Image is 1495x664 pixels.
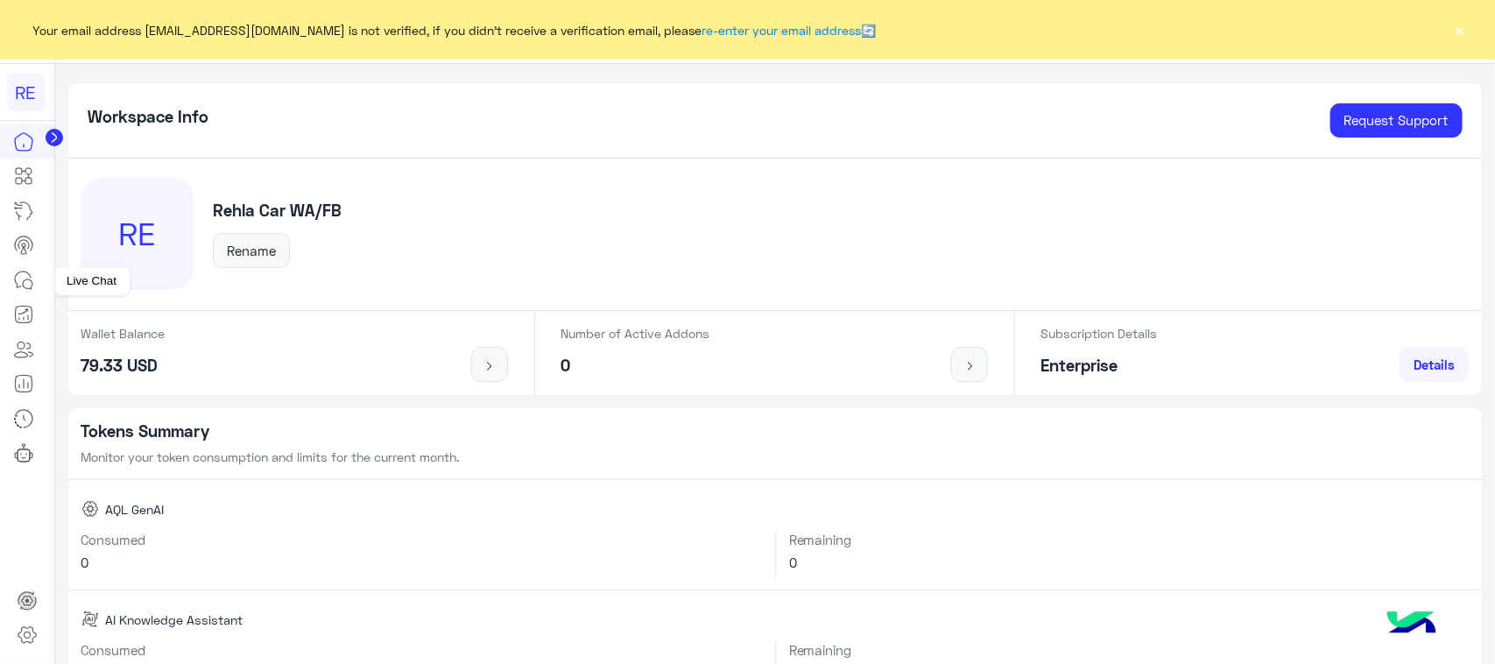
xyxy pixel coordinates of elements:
[88,107,208,127] h5: Workspace Info
[81,324,166,343] p: Wallet Balance
[1400,347,1469,382] a: Details
[1330,103,1463,138] a: Request Support
[33,21,877,39] span: Your email address [EMAIL_ADDRESS][DOMAIN_NAME] is not verified, if you didn't receive a verifica...
[1381,594,1442,655] img: hulul-logo.png
[702,23,862,38] a: re-enter your email address
[81,555,762,570] h6: 0
[81,178,194,290] div: RE
[213,233,290,268] button: Rename
[81,448,1470,466] p: Monitor your token consumption and limits for the current month.
[1041,324,1158,343] p: Subscription Details
[7,74,45,111] div: RE
[81,421,1470,441] h5: Tokens Summary
[81,642,762,658] h6: Consumed
[1414,357,1455,372] span: Details
[81,611,99,628] img: AI Knowledge Assistant
[213,201,342,221] h5: Rehla Car WA/FB
[81,532,762,547] h6: Consumed
[959,359,981,373] img: icon
[789,532,1469,547] h6: Remaining
[105,500,164,519] span: AQL GenAI
[561,356,710,376] h5: 0
[81,356,166,376] h5: 79.33 USD
[1451,21,1469,39] button: ×
[1041,356,1158,376] h5: Enterprise
[479,359,501,373] img: icon
[81,500,99,518] img: AQL GenAI
[105,611,243,629] span: AI Knowledge Assistant
[789,642,1469,658] h6: Remaining
[53,267,130,295] div: Live Chat
[561,324,710,343] p: Number of Active Addons
[789,555,1469,570] h6: 0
